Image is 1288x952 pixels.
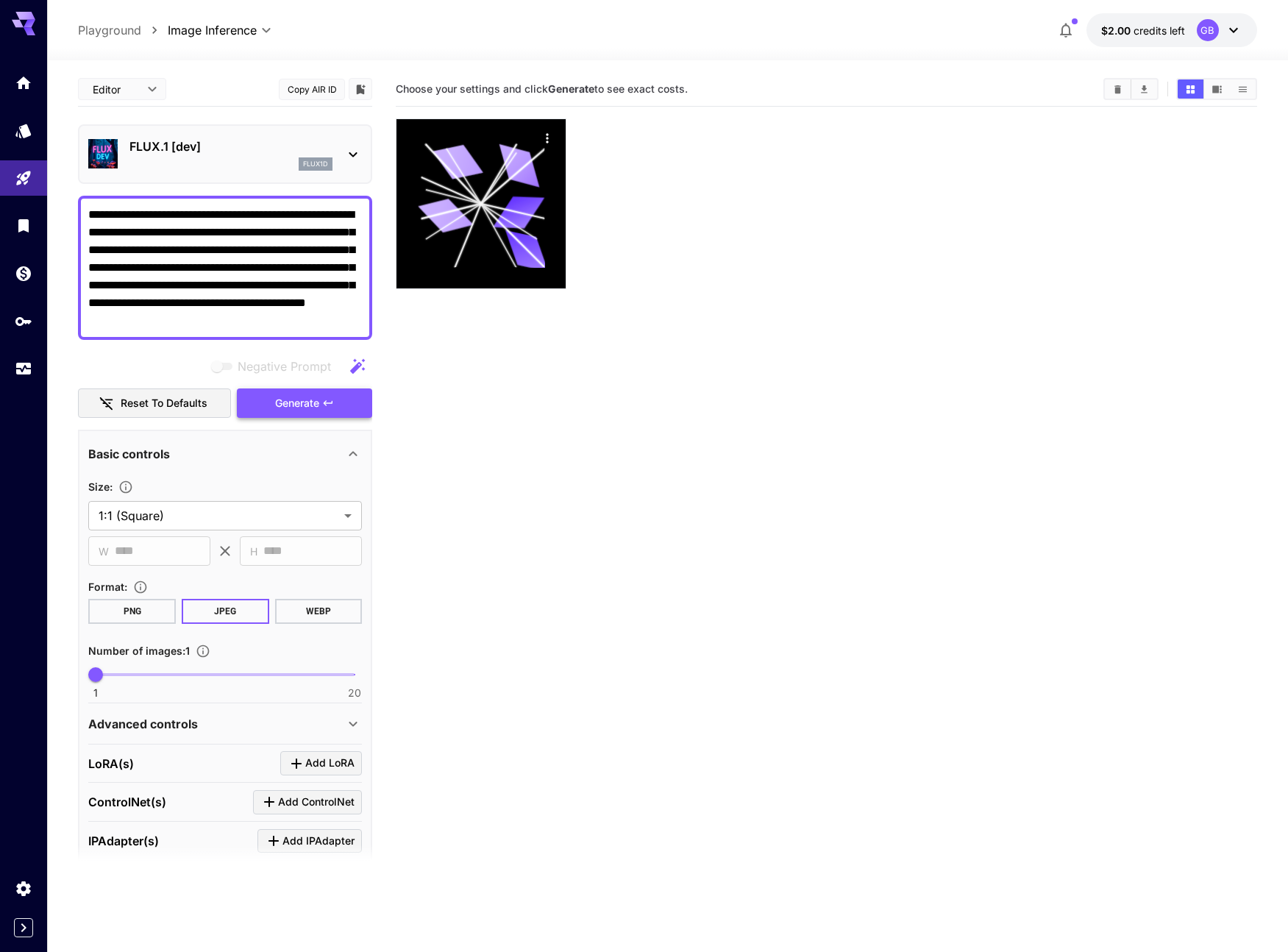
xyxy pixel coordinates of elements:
[348,686,361,700] span: 20
[303,159,328,169] p: flux1d
[88,580,127,593] span: Format :
[1230,79,1256,99] button: Show images in list view
[1176,78,1257,100] div: Show images in grid viewShow images in video viewShow images in list view
[253,790,362,814] button: Click to add ControlNet
[548,82,594,95] b: Generate
[275,394,319,413] span: Generate
[88,706,362,742] div: Advanced controls
[1197,19,1219,41] div: GB
[354,80,367,98] button: Add to library
[1086,13,1257,47] button: $2.00GB
[1178,79,1203,99] button: Show images in grid view
[93,82,138,97] span: Editor
[168,21,257,39] span: Image Inference
[278,793,355,811] span: Add ControlNet
[1101,24,1134,37] span: $2.00
[1131,79,1157,99] button: Download All
[208,357,343,375] span: Negative prompts are not compatible with the selected model.
[93,686,98,700] span: 1
[15,879,32,898] div: Settings
[15,312,32,330] div: API Keys
[257,829,362,853] button: Click to add IPAdapter
[238,358,331,375] span: Negative Prompt
[182,599,269,624] button: JPEG
[15,121,32,140] div: Models
[78,21,141,39] a: Playground
[88,644,190,657] span: Number of images : 1
[305,754,355,772] span: Add LoRA
[113,480,139,494] button: Adjust the dimensions of the generated image by specifying its width and height in pixels, or sel...
[396,82,688,95] span: Choose your settings and click to see exact costs.
[88,599,176,624] button: PNG
[250,543,257,560] span: H
[1103,78,1159,100] div: Clear ImagesDownload All
[275,599,363,624] button: WEBP
[88,480,113,493] span: Size :
[15,264,32,283] div: Wallet
[279,79,345,100] button: Copy AIR ID
[190,644,216,658] button: Specify how many images to generate in a single request. Each image generation will be charged se...
[78,388,231,419] button: Reset to defaults
[15,169,32,188] div: Playground
[14,918,33,937] button: Expand sidebar
[127,580,154,594] button: Choose the file format for the output image.
[15,216,32,235] div: Library
[1105,79,1131,99] button: Clear Images
[99,507,338,525] span: 1:1 (Square)
[88,715,198,733] p: Advanced controls
[88,832,159,850] p: IPAdapter(s)
[88,436,362,472] div: Basic controls
[282,832,355,850] span: Add IPAdapter
[88,755,134,772] p: LoRA(s)
[1134,24,1185,37] span: credits left
[15,74,32,92] div: Home
[88,445,170,463] p: Basic controls
[99,543,109,560] span: W
[536,127,558,149] div: Actions
[280,751,362,775] button: Click to add LoRA
[88,132,362,177] div: FLUX.1 [dev]flux1d
[129,138,332,155] p: FLUX.1 [dev]
[237,388,372,419] button: Generate
[78,21,168,39] nav: breadcrumb
[88,793,166,811] p: ControlNet(s)
[1204,79,1230,99] button: Show images in video view
[15,360,32,378] div: Usage
[1101,23,1185,38] div: $2.00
